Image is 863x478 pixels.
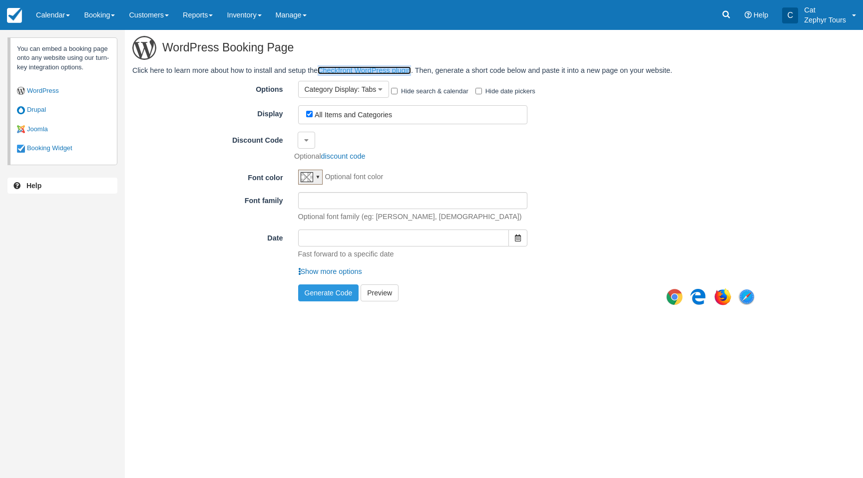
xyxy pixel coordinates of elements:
i: Help [745,11,752,18]
a: Drupal [17,100,110,120]
span: Category Display [305,85,358,93]
img: checkfront-main-nav-mini-logo.png [7,8,22,23]
label: Discount Code [132,132,291,146]
a: Checkfront WordPress plugin [318,66,411,74]
p: Cat [804,5,846,15]
input: Hide date pickers [475,88,482,94]
input: Hide search & calendar [391,88,398,94]
label: Font color [132,169,291,183]
h2: WordPress Booking Page [132,30,765,65]
p: Zephyr Tours [804,15,846,25]
label: Display [132,105,291,119]
span: Help [754,11,769,19]
button: Generate Code [298,284,359,301]
span: : Tabs [358,85,376,93]
span: Hide date pickers [485,87,535,95]
label: All Items and Categories [315,111,392,119]
div: C [782,7,798,23]
a: WordPress [17,81,110,101]
p: You can embed a booking page onto any website using our turn-key integration options. [7,37,117,165]
button: Category Display: Tabs [298,81,390,98]
p: Optional font color [325,172,383,182]
a: Help [7,178,117,194]
a: Preview [361,284,399,301]
label: Options [132,81,291,95]
p: Optional [294,151,365,162]
label: Date [132,230,291,243]
div: ▼ [316,172,321,180]
a: Joomla [17,120,110,139]
span: Hide search & calendar [401,87,468,95]
a: Booking Widget [17,139,110,158]
a: discount code [321,152,366,160]
p: Click here to learn more about how to install and setup the . Then, generate a short code below a... [132,65,765,76]
label: Font family [132,192,291,206]
b: Help [26,182,41,190]
p: Fast forward to a specific date [298,249,394,259]
img: browsers.jpg [665,284,757,309]
a: Show more options [298,267,362,275]
p: Optional font family (eg: [PERSON_NAME], [DEMOGRAPHIC_DATA]) [298,212,522,222]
